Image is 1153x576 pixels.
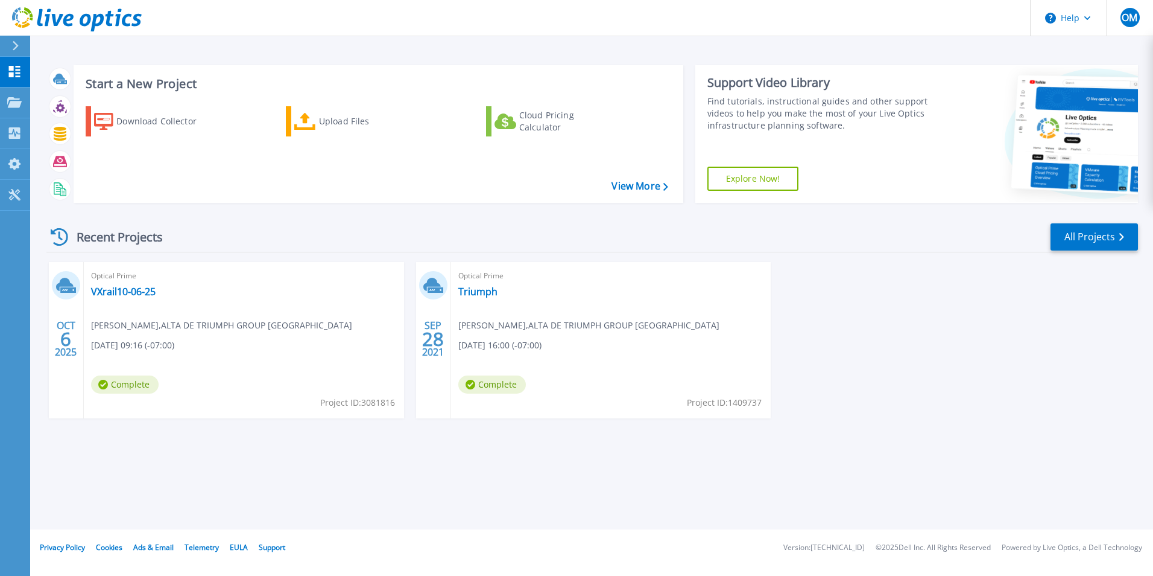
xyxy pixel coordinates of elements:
div: Recent Projects [46,222,179,252]
a: Triumph [458,286,498,298]
a: All Projects [1050,223,1138,251]
a: Privacy Policy [40,542,85,552]
span: [PERSON_NAME] , ALTA DE TRIUMPH GROUP [GEOGRAPHIC_DATA] [91,319,352,332]
span: Complete [91,376,159,394]
a: Telemetry [185,542,219,552]
span: Optical Prime [458,269,764,283]
div: Download Collector [116,109,213,133]
a: Download Collector [86,106,220,136]
a: Explore Now! [707,167,799,191]
div: Cloud Pricing Calculator [519,109,616,133]
span: [DATE] 09:16 (-07:00) [91,339,174,352]
div: OCT 2025 [54,317,77,361]
a: Ads & Email [133,542,174,552]
div: SEP 2021 [422,317,444,361]
span: Project ID: 1409737 [687,396,762,409]
span: Optical Prime [91,269,397,283]
li: Powered by Live Optics, a Dell Technology [1002,544,1142,552]
span: [DATE] 16:00 (-07:00) [458,339,542,352]
a: Support [259,542,285,552]
div: Support Video Library [707,75,933,91]
div: Find tutorials, instructional guides and other support videos to help you make the most of your L... [707,95,933,132]
a: Upload Files [286,106,420,136]
span: OM [1122,13,1137,22]
span: Complete [458,376,526,394]
span: 28 [422,334,444,344]
h3: Start a New Project [86,77,668,91]
a: EULA [230,542,248,552]
a: View More [611,181,668,192]
li: Version: [TECHNICAL_ID] [783,544,865,552]
span: [PERSON_NAME] , ALTA DE TRIUMPH GROUP [GEOGRAPHIC_DATA] [458,319,719,332]
a: Cloud Pricing Calculator [486,106,621,136]
div: Upload Files [319,109,415,133]
span: Project ID: 3081816 [320,396,395,409]
a: VXrail10-06-25 [91,286,156,298]
a: Cookies [96,542,122,552]
li: © 2025 Dell Inc. All Rights Reserved [876,544,991,552]
span: 6 [60,334,71,344]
